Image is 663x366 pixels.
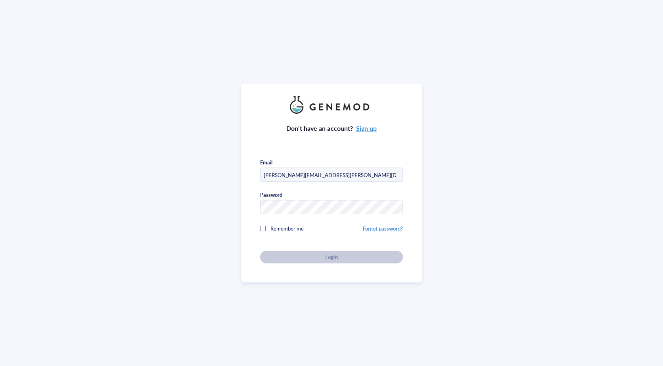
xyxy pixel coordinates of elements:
[260,191,282,198] div: Password
[270,225,304,232] span: Remember me
[260,159,272,166] div: Email
[356,124,377,133] a: Sign up
[290,96,373,114] img: genemod_logo_light-BcqUzbGq.png
[286,123,377,133] div: Don’t have an account?
[363,225,403,232] a: Forgot password?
